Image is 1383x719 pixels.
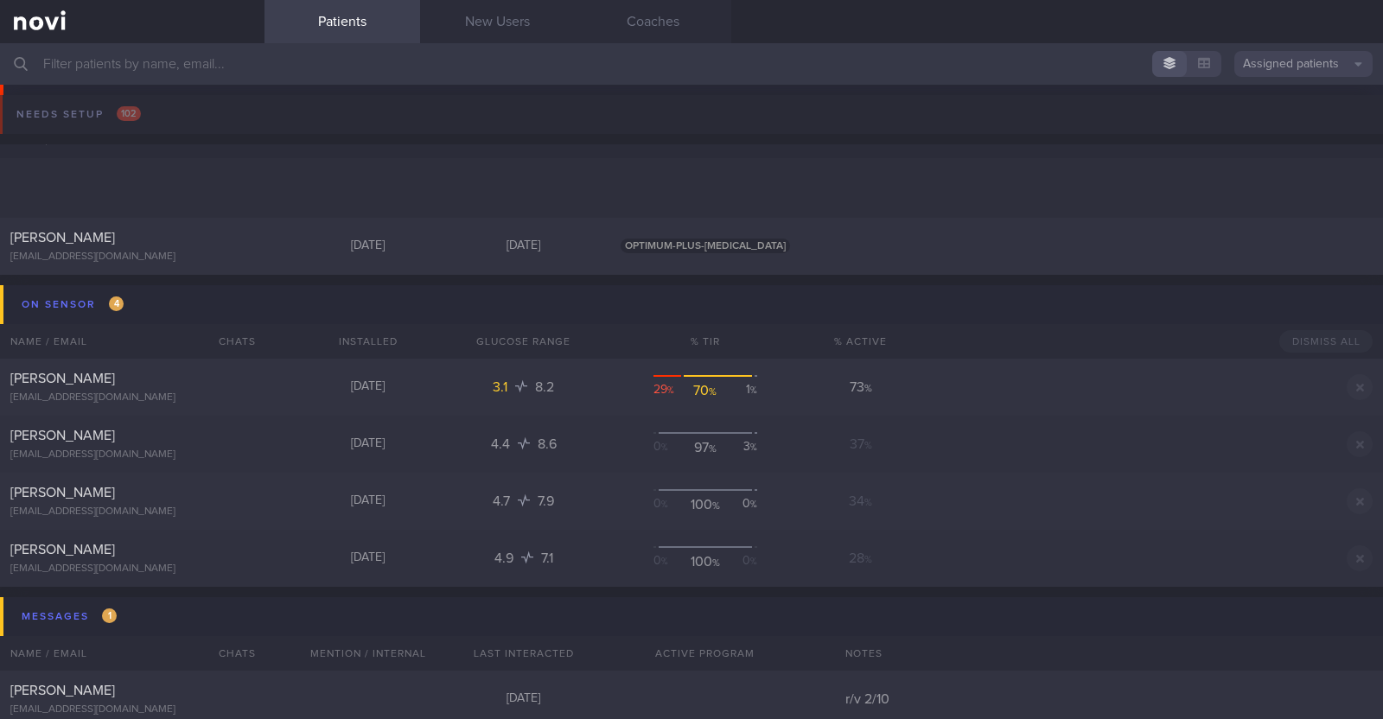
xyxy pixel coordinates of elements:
[725,496,757,513] div: 0
[195,636,264,671] div: Chats
[750,386,757,395] sub: %
[809,550,913,567] div: 28
[835,636,1383,671] div: Notes
[17,293,128,316] div: On sensor
[653,439,685,456] div: 0
[10,486,115,499] span: [PERSON_NAME]
[602,636,809,671] div: Active Program
[538,494,554,508] span: 7.9
[864,441,872,451] sub: %
[661,557,668,566] sub: %
[102,608,117,623] span: 1
[709,444,717,455] sub: %
[689,382,721,399] div: 70
[290,550,446,566] div: [DATE]
[835,690,1383,708] div: r/v 2/10
[10,372,115,385] span: [PERSON_NAME]
[446,324,602,359] div: Glucose Range
[12,103,145,126] div: Needs setup
[494,551,517,565] span: 4.9
[290,493,446,509] div: [DATE]
[809,324,913,359] div: % Active
[290,436,446,452] div: [DATE]
[689,553,721,570] div: 100
[750,443,757,452] sub: %
[10,231,115,245] span: [PERSON_NAME]
[17,605,121,628] div: Messages
[725,439,757,456] div: 3
[653,382,685,399] div: 29
[10,449,254,461] div: [EMAIL_ADDRESS][DOMAIN_NAME]
[689,496,721,513] div: 100
[290,324,446,359] div: Installed
[750,557,757,566] sub: %
[446,636,602,671] div: Last Interacted
[493,494,513,508] span: 4.7
[725,553,757,570] div: 0
[709,387,717,398] sub: %
[538,437,557,451] span: 8.6
[535,380,554,394] span: 8.2
[661,500,668,509] sub: %
[290,239,446,254] div: [DATE]
[653,496,685,513] div: 0
[1279,330,1373,353] button: Dismiss All
[10,506,254,519] div: [EMAIL_ADDRESS][DOMAIN_NAME]
[809,379,913,396] div: 73
[109,296,124,311] span: 4
[667,386,674,395] sub: %
[689,439,721,456] div: 97
[809,493,913,510] div: 34
[10,251,254,264] div: [EMAIL_ADDRESS][DOMAIN_NAME]
[10,684,115,697] span: [PERSON_NAME]
[661,443,668,452] sub: %
[493,380,511,394] span: 3.1
[195,324,264,359] div: Chats
[446,691,602,707] div: [DATE]
[621,239,790,253] span: OPTIMUM-PLUS-[MEDICAL_DATA]
[864,384,872,394] sub: %
[491,437,513,451] span: 4.4
[290,379,446,395] div: [DATE]
[864,498,872,508] sub: %
[10,391,254,404] div: [EMAIL_ADDRESS][DOMAIN_NAME]
[117,106,141,121] span: 102
[864,555,872,565] sub: %
[541,551,553,565] span: 7.1
[809,436,913,453] div: 37
[10,563,254,576] div: [EMAIL_ADDRESS][DOMAIN_NAME]
[446,239,602,254] div: [DATE]
[725,382,757,399] div: 1
[750,500,757,509] sub: %
[602,324,809,359] div: % TIR
[712,501,720,512] sub: %
[290,636,446,671] div: Mention / Internal
[1234,51,1373,77] button: Assigned patients
[653,553,685,570] div: 0
[10,429,115,442] span: [PERSON_NAME]
[712,558,720,569] sub: %
[10,703,254,716] div: [EMAIL_ADDRESS][DOMAIN_NAME]
[10,543,115,557] span: [PERSON_NAME]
